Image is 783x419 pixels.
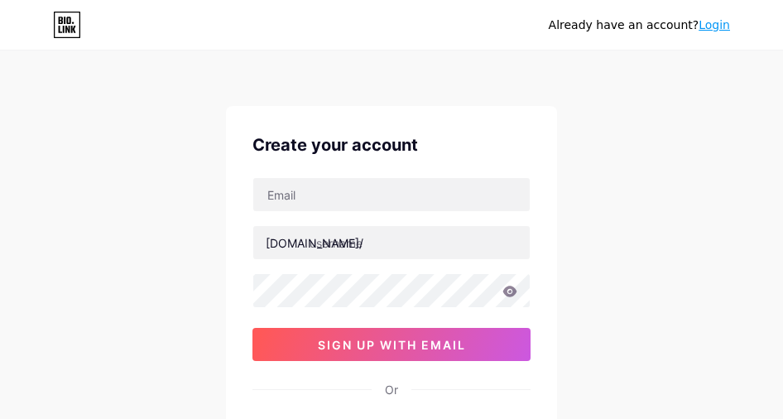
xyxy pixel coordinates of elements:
input: username [253,226,530,259]
span: sign up with email [318,338,466,352]
div: Create your account [252,132,531,157]
a: Login [699,18,730,31]
button: sign up with email [252,328,531,361]
div: [DOMAIN_NAME]/ [266,234,363,252]
div: Already have an account? [549,17,730,34]
input: Email [253,178,530,211]
div: Or [385,381,398,398]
